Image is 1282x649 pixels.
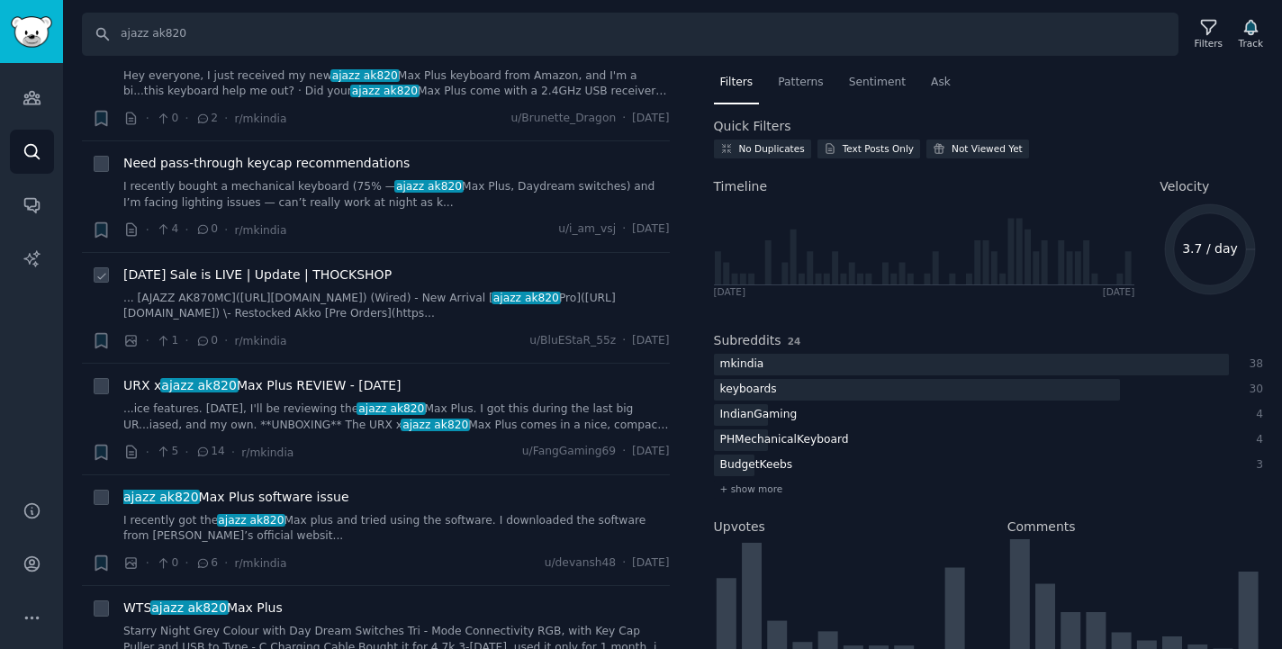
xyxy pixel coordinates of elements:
[123,376,402,395] a: URX xajazz ak820Max Plus REVIEW - [DATE]
[123,488,349,507] span: Max Plus software issue
[558,221,616,238] span: u/i_am_vsj
[1182,241,1238,256] text: 3.7 / day
[146,221,149,239] span: ·
[224,109,228,128] span: ·
[217,514,286,527] span: ajazz ak820
[195,221,218,238] span: 0
[1248,356,1264,373] div: 38
[714,117,791,136] h2: Quick Filters
[146,554,149,572] span: ·
[195,333,218,349] span: 0
[714,177,768,196] span: Timeline
[843,142,914,155] div: Text Posts Only
[622,111,626,127] span: ·
[231,443,235,462] span: ·
[778,75,823,91] span: Patterns
[714,285,746,298] div: [DATE]
[123,154,410,173] a: Need pass-through keycap recommendations
[195,111,218,127] span: 2
[714,354,771,376] div: mkindia
[714,404,804,427] div: IndianGaming
[622,221,626,238] span: ·
[234,224,286,237] span: r/mkindia
[849,75,906,91] span: Sentiment
[931,75,951,91] span: Ask
[720,75,754,91] span: Filters
[330,69,400,82] span: ajazz ak820
[1248,382,1264,398] div: 30
[714,331,781,350] h2: Subreddits
[1160,177,1209,196] span: Velocity
[146,443,149,462] span: ·
[122,490,200,504] span: ajazz ak820
[632,111,669,127] span: [DATE]
[952,142,1023,155] div: Not Viewed Yet
[123,488,349,507] a: ajazz ak820Max Plus software issue
[1232,15,1269,53] button: Track
[632,221,669,238] span: [DATE]
[82,13,1178,56] input: Search Keyword
[545,555,616,572] span: u/devansh48
[123,179,670,211] a: I recently bought a mechanical keyboard (75% —ajazz ak820Max Plus, Daydream switches) and I’m fac...
[394,180,464,193] span: ajazz ak820
[632,444,669,460] span: [DATE]
[156,221,178,238] span: 4
[185,554,188,572] span: ·
[350,85,420,97] span: ajazz ak820
[160,378,239,392] span: ajazz ak820
[714,455,799,477] div: BudgetKeebs
[714,518,765,536] h2: Upvotes
[185,331,188,350] span: ·
[123,291,670,322] a: ... [AJAZZ AK870MC]([URL][DOMAIN_NAME]) (Wired) - New Arrival [ajazz ak820Pro]([URL][DOMAIN_NAME]...
[510,111,616,127] span: u/Brunette_Dragon
[1248,432,1264,448] div: 4
[622,555,626,572] span: ·
[146,331,149,350] span: ·
[150,600,229,615] span: ajazz ak820
[1248,407,1264,423] div: 4
[714,379,783,401] div: keyboards
[123,266,392,284] a: [DATE] Sale is LIVE | Update | THOCKSHOP
[195,555,218,572] span: 6
[156,444,178,460] span: 5
[1195,37,1223,50] div: Filters
[185,221,188,239] span: ·
[788,336,801,347] span: 24
[123,376,402,395] span: URX x Max Plus REVIEW - [DATE]
[739,142,805,155] div: No Duplicates
[720,482,783,495] span: + show more
[1007,518,1076,536] h2: Comments
[146,109,149,128] span: ·
[622,444,626,460] span: ·
[123,599,283,617] span: WTS Max Plus
[632,555,669,572] span: [DATE]
[156,111,178,127] span: 0
[357,402,426,415] span: ajazz ak820
[156,555,178,572] span: 0
[123,401,670,433] a: ...ice features. [DATE], I'll be reviewing theajazz ak820Max Plus. I got this during the last big...
[1239,37,1263,50] div: Track
[529,333,616,349] span: u/BluEStaR_55z
[1103,285,1135,298] div: [DATE]
[632,333,669,349] span: [DATE]
[185,109,188,128] span: ·
[195,444,225,460] span: 14
[123,513,670,545] a: I recently got theajazz ak820Max plus and tried using the software. I downloaded the software fro...
[401,419,470,431] span: ajazz ak820
[224,221,228,239] span: ·
[522,444,616,460] span: u/FangGaming69
[234,335,286,347] span: r/mkindia
[123,599,283,617] a: WTSajazz ak820Max Plus
[123,68,670,100] a: Hey everyone, I just received my newajazz ak820Max Plus keyboard from Amazon, and I'm a bi...this...
[622,333,626,349] span: ·
[241,446,293,459] span: r/mkindia
[234,113,286,125] span: r/mkindia
[11,16,52,48] img: GummySearch logo
[1248,457,1264,473] div: 3
[224,554,228,572] span: ·
[224,331,228,350] span: ·
[234,557,286,570] span: r/mkindia
[185,443,188,462] span: ·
